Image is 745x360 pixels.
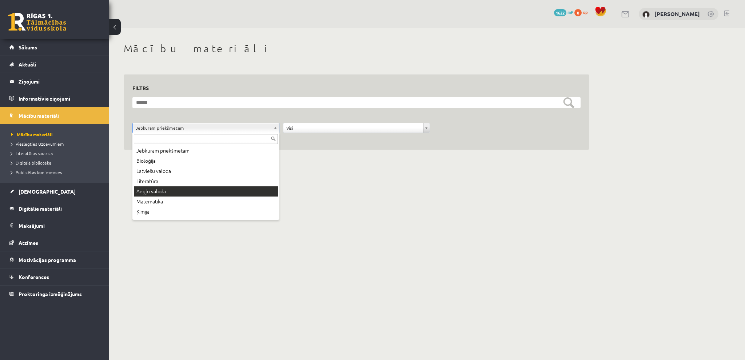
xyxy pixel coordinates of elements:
[134,217,278,227] div: Fizika
[134,156,278,166] div: Bioloģija
[134,207,278,217] div: Ķīmija
[134,146,278,156] div: Jebkuram priekšmetam
[134,197,278,207] div: Matemātika
[134,186,278,197] div: Angļu valoda
[134,176,278,186] div: Literatūra
[134,166,278,176] div: Latviešu valoda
